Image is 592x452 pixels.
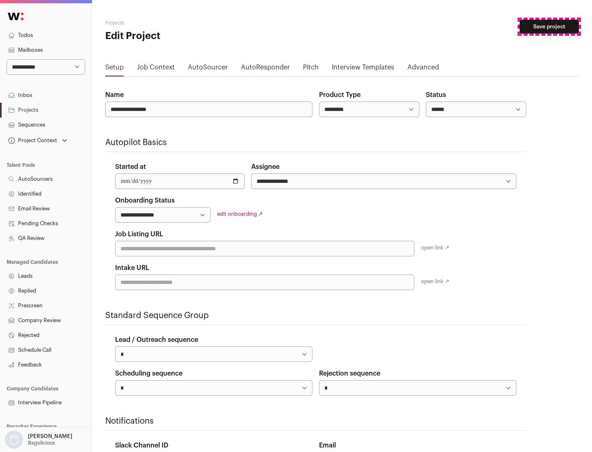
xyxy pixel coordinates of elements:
[115,263,149,273] label: Intake URL
[251,162,280,172] label: Assignee
[217,211,263,217] a: edit onboarding ↗
[115,196,175,205] label: Onboarding Status
[319,440,516,450] div: Email
[105,30,263,43] h1: Edit Project
[28,433,72,440] p: [PERSON_NAME]
[188,62,228,76] a: AutoSourcer
[407,62,439,76] a: Advanced
[426,90,446,100] label: Status
[115,369,183,378] label: Scheduling sequence
[28,440,55,446] p: Bagelicious
[105,62,124,76] a: Setup
[115,335,198,345] label: Lead / Outreach sequence
[115,440,168,450] label: Slack Channel ID
[105,90,124,100] label: Name
[332,62,394,76] a: Interview Templates
[137,62,175,76] a: Job Context
[7,135,69,146] button: Open dropdown
[115,229,163,239] label: Job Listing URL
[520,20,579,34] button: Save project
[3,8,28,25] img: Wellfound
[105,137,526,148] h2: Autopilot Basics
[105,310,526,321] h2: Standard Sequence Group
[241,62,290,76] a: AutoResponder
[303,62,319,76] a: Pitch
[5,431,23,449] img: nopic.png
[7,137,57,144] div: Project Context
[105,415,526,427] h2: Notifications
[3,431,74,449] button: Open dropdown
[319,90,361,100] label: Product Type
[115,162,146,172] label: Started at
[319,369,380,378] label: Rejection sequence
[105,20,263,26] h2: Projects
